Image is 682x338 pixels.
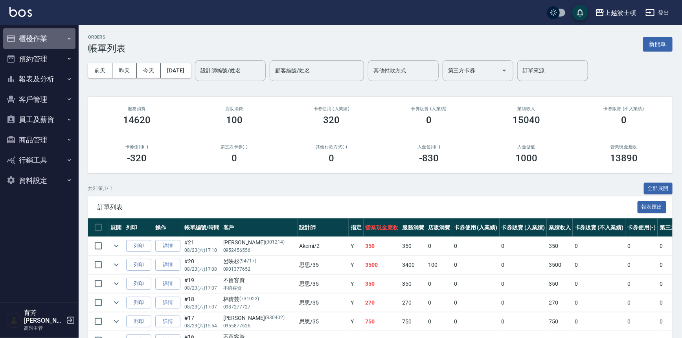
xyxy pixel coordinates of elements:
[364,218,401,237] th: 營業現金應收
[625,256,658,274] td: 0
[155,259,180,271] a: 詳情
[500,237,547,255] td: 0
[24,309,64,325] h5: 育芳[PERSON_NAME]
[298,312,349,331] td: 思思 /35
[585,106,663,111] h2: 卡券販賣 (不入業績)
[452,294,500,312] td: 0
[124,218,153,237] th: 列印
[625,237,658,255] td: 0
[88,185,112,192] p: 共 21 筆, 1 / 1
[547,275,573,293] td: 350
[547,218,573,237] th: 業績收入
[137,63,161,78] button: 今天
[642,6,673,20] button: 登出
[349,294,364,312] td: Y
[110,297,122,308] button: expand row
[400,294,426,312] td: 270
[110,259,122,271] button: expand row
[573,275,625,293] td: 0
[240,295,259,303] p: (731022)
[110,240,122,252] button: expand row
[426,218,452,237] th: 店販消費
[182,312,221,331] td: #17
[638,201,667,213] button: 報表匯出
[126,240,151,252] button: 列印
[547,294,573,312] td: 270
[126,297,151,309] button: 列印
[400,237,426,255] td: 350
[3,130,75,150] button: 商品管理
[364,237,401,255] td: 350
[547,256,573,274] td: 3500
[195,144,274,150] h2: 第三方卡券(-)
[3,170,75,191] button: 資料設定
[625,218,658,237] th: 卡券使用(-)
[126,316,151,328] button: 列印
[487,106,566,111] h2: 業績收入
[500,275,547,293] td: 0
[153,218,182,237] th: 操作
[324,115,340,126] h3: 320
[3,109,75,130] button: 員工及薪資
[182,237,221,255] td: #21
[155,278,180,290] a: 詳情
[110,278,122,290] button: expand row
[500,218,547,237] th: 卡券販賣 (入業績)
[426,256,452,274] td: 100
[487,144,566,150] h2: 入金儲值
[155,297,180,309] a: 詳情
[585,144,663,150] h2: 營業現金應收
[573,294,625,312] td: 0
[625,275,658,293] td: 0
[573,218,625,237] th: 卡券販賣 (不入業績)
[592,5,639,21] button: 上越波士頓
[400,275,426,293] td: 350
[223,284,296,292] p: 不留客資
[364,256,401,274] td: 3500
[349,312,364,331] td: Y
[452,218,500,237] th: 卡券使用 (入業績)
[184,322,219,329] p: 08/23 (六) 15:54
[182,218,221,237] th: 帳單編號/時間
[223,295,296,303] div: 林倩芸
[3,150,75,170] button: 行銷工具
[195,106,274,111] h2: 店販消費
[426,275,452,293] td: 0
[573,237,625,255] td: 0
[3,28,75,49] button: 櫃檯作業
[610,153,638,164] h3: 13890
[265,238,285,247] p: (001214)
[298,275,349,293] td: 思思 /35
[500,256,547,274] td: 0
[498,64,511,77] button: Open
[223,314,296,322] div: [PERSON_NAME]
[400,256,426,274] td: 3400
[97,144,176,150] h2: 卡券使用(-)
[88,43,126,54] h3: 帳單列表
[3,49,75,69] button: 預約管理
[621,115,627,126] h3: 0
[625,312,658,331] td: 0
[298,237,349,255] td: Akemi /2
[223,247,296,254] p: 0952456556
[232,153,237,164] h3: 0
[643,37,673,52] button: 新開單
[452,237,500,255] td: 0
[265,314,285,322] p: (830402)
[419,153,439,164] h3: -830
[605,8,636,18] div: 上越波士頓
[452,275,500,293] td: 0
[223,303,296,310] p: 0987277727
[223,322,296,329] p: 0955877626
[426,312,452,331] td: 0
[223,238,296,247] div: [PERSON_NAME]
[329,153,335,164] h3: 0
[298,218,349,237] th: 設計師
[155,240,180,252] a: 詳情
[184,247,219,254] p: 08/23 (六) 17:10
[112,63,137,78] button: 昨天
[3,69,75,89] button: 報表及分析
[3,89,75,110] button: 客戶管理
[400,312,426,331] td: 750
[292,144,371,150] h2: 其他付款方式(-)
